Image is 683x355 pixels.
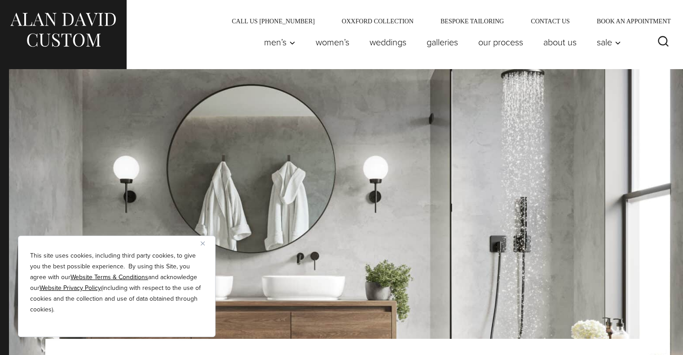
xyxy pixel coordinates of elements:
img: Alan David Custom [9,10,117,50]
span: Men’s [264,38,295,47]
button: Close [201,238,212,249]
a: Website Terms & Conditions [71,272,148,282]
img: Close [201,241,205,245]
a: Oxxford Collection [328,18,427,24]
a: Bespoke Tailoring [427,18,517,24]
span: Sale [597,38,621,47]
a: Women’s [306,33,360,51]
nav: Primary Navigation [254,33,626,51]
a: Galleries [417,33,468,51]
a: Book an Appointment [583,18,674,24]
a: Our Process [468,33,533,51]
p: This site uses cookies, including third party cookies, to give you the best possible experience. ... [30,250,203,315]
button: View Search Form [652,31,674,53]
a: Contact Us [517,18,583,24]
a: About Us [533,33,587,51]
nav: Secondary Navigation [218,18,674,24]
a: Website Privacy Policy [40,283,101,293]
a: weddings [360,33,417,51]
a: Call Us [PHONE_NUMBER] [218,18,328,24]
